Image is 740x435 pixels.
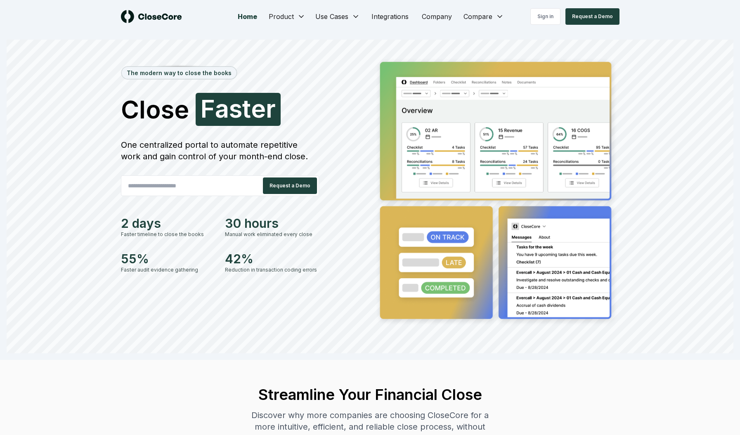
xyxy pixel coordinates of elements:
img: Jumbotron [374,56,619,328]
a: Integrations [365,8,415,25]
div: One centralized portal to automate repetitive work and gain control of your month-end close. [121,139,319,162]
div: 2 days [121,216,215,231]
div: Reduction in transaction coding errors [225,266,319,274]
div: 30 hours [225,216,319,231]
h2: Streamline Your Financial Close [244,386,496,403]
button: Compare [459,8,509,25]
div: The modern way to close the books [122,67,236,79]
span: r [266,96,276,121]
span: e [251,96,266,121]
span: Product [269,12,294,21]
img: logo [121,10,182,23]
div: Faster audit evidence gathering [121,266,215,274]
button: Request a Demo [263,177,317,194]
div: Manual work eliminated every close [225,231,319,238]
span: a [215,96,229,121]
div: 42% [225,251,319,266]
span: s [229,96,242,121]
button: Product [264,8,310,25]
span: Use Cases [315,12,348,21]
a: Home [231,8,264,25]
button: Use Cases [310,8,365,25]
span: Compare [463,12,492,21]
div: Faster timeline to close the books [121,231,215,238]
span: Close [121,97,189,122]
a: Sign in [530,8,560,25]
button: Request a Demo [565,8,619,25]
div: 55% [121,251,215,266]
a: Company [415,8,459,25]
span: F [201,96,215,121]
span: t [242,96,251,121]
